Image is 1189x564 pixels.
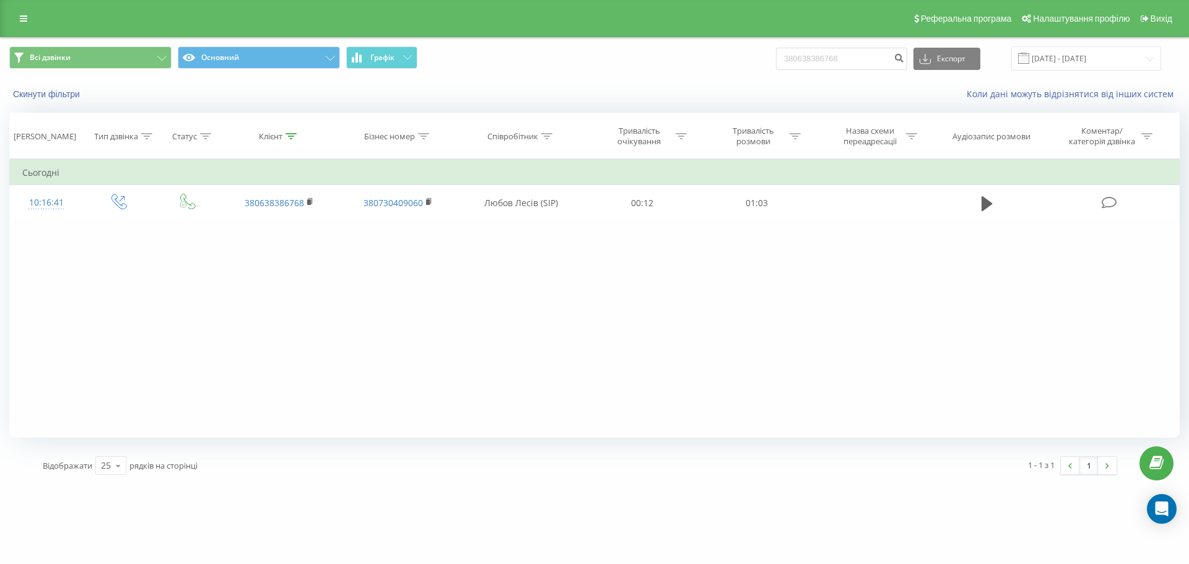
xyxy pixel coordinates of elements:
[364,197,423,209] a: 380730409060
[913,48,980,70] button: Експорт
[1028,459,1055,471] div: 1 - 1 з 1
[9,46,172,69] button: Всі дзвінки
[43,460,92,471] span: Відображати
[346,46,417,69] button: Графік
[172,131,197,142] div: Статус
[10,160,1180,185] td: Сьогодні
[364,131,415,142] div: Бізнес номер
[101,459,111,472] div: 25
[457,185,585,221] td: Любов Лесів (SIP)
[720,126,786,147] div: Тривалість розмови
[245,197,304,209] a: 380638386768
[1033,14,1130,24] span: Налаштування профілю
[30,53,71,63] span: Всі дзвінки
[1151,14,1172,24] span: Вихід
[94,131,138,142] div: Тип дзвінка
[967,88,1180,100] a: Коли дані можуть відрізнятися вiд інших систем
[606,126,673,147] div: Тривалість очікування
[1147,494,1177,524] div: Open Intercom Messenger
[487,131,538,142] div: Співробітник
[585,185,699,221] td: 00:12
[14,131,76,142] div: [PERSON_NAME]
[921,14,1012,24] span: Реферальна програма
[9,89,86,100] button: Скинути фільтри
[1079,457,1098,474] a: 1
[952,131,1030,142] div: Аудіозапис розмови
[22,191,71,215] div: 10:16:41
[837,126,903,147] div: Назва схеми переадресації
[776,48,907,70] input: Пошук за номером
[370,53,394,62] span: Графік
[1066,126,1138,147] div: Коментар/категорія дзвінка
[699,185,813,221] td: 01:03
[178,46,340,69] button: Основний
[259,131,282,142] div: Клієнт
[129,460,198,471] span: рядків на сторінці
